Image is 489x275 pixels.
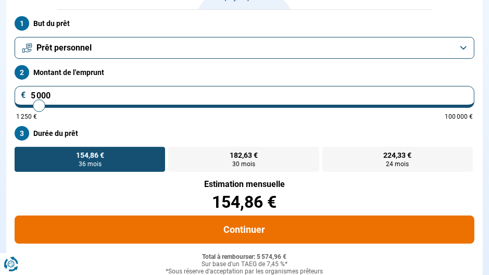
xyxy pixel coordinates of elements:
span: 182,63 € [230,152,258,159]
span: 154,86 € [76,152,104,159]
span: € [21,91,26,99]
div: Sur base d'un TAEG de 7,45 %* [15,261,474,268]
div: Total à rembourser: 5 574,96 € [15,254,474,261]
span: 1 250 € [16,114,37,120]
label: But du prêt [15,16,474,31]
button: Prêt personnel [15,37,474,59]
div: Estimation mensuelle [15,180,474,189]
span: 100 000 € [445,114,473,120]
span: Prêt personnel [36,42,92,54]
span: 224,33 € [383,152,411,159]
button: Continuer [15,216,474,244]
span: 36 mois [79,161,102,167]
span: 30 mois [232,161,255,167]
label: Montant de l'emprunt [15,65,474,80]
div: 154,86 € [15,194,474,210]
span: 24 mois [386,161,409,167]
label: Durée du prêt [15,126,474,141]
